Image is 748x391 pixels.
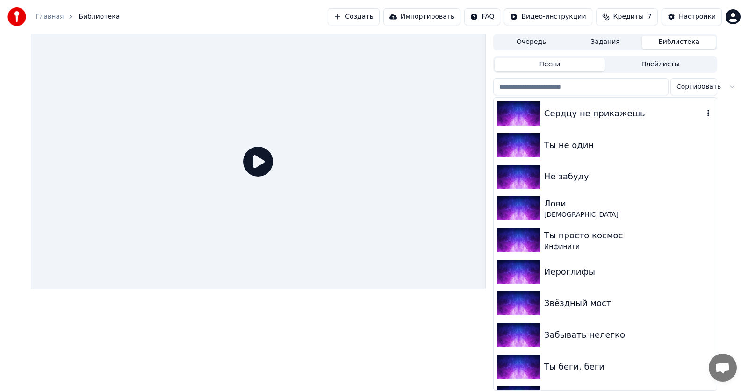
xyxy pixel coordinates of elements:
[328,8,379,25] button: Создать
[679,12,716,21] div: Настройки
[464,8,500,25] button: FAQ
[544,360,713,373] div: Ты беги, беги
[647,12,652,21] span: 7
[544,139,713,152] div: Ты не один
[544,297,713,310] div: Звёздный мост
[544,107,704,120] div: Сердцу не прикажешь
[36,12,120,21] nav: breadcrumb
[544,242,713,251] div: Инфинити
[7,7,26,26] img: youka
[495,58,605,71] button: Песни
[383,8,461,25] button: Импортировать
[495,36,568,49] button: Очередь
[596,8,658,25] button: Кредиты7
[662,8,722,25] button: Настройки
[544,265,713,278] div: Иероглифы
[544,170,713,183] div: Не забуду
[613,12,644,21] span: Кредиты
[79,12,120,21] span: Библиотека
[568,36,642,49] button: Задания
[605,58,716,71] button: Плейлисты
[504,8,592,25] button: Видео-инструкции
[544,328,713,341] div: Забывать нелегко
[36,12,64,21] a: Главная
[676,82,721,92] span: Сортировать
[709,354,737,382] a: Открытый чат
[544,229,713,242] div: Ты просто космос
[544,210,713,220] div: [DEMOGRAPHIC_DATA]
[544,197,713,210] div: Лови
[642,36,716,49] button: Библиотека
